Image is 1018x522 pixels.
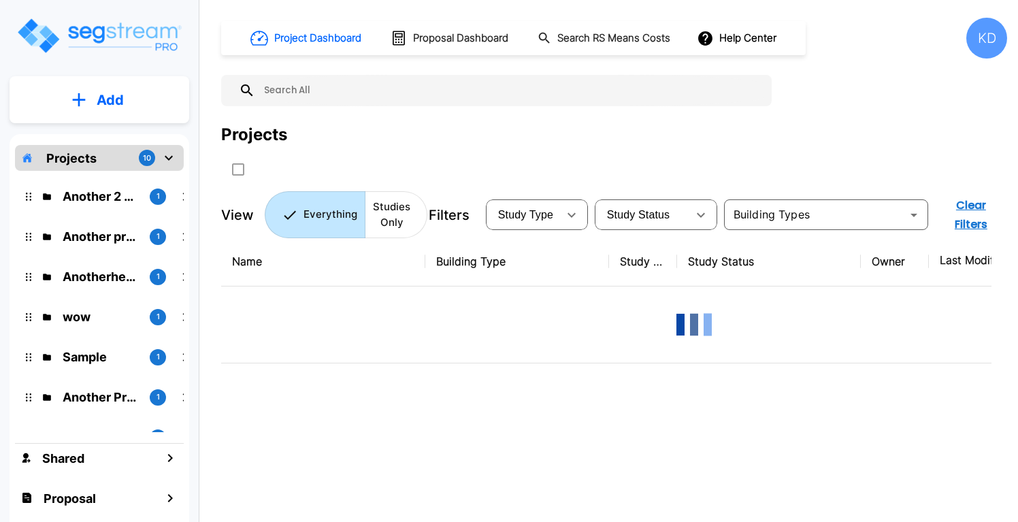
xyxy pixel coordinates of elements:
p: 1 [157,231,160,242]
p: 10 [143,152,151,164]
h1: Proposal Dashboard [413,31,508,46]
div: KD [966,18,1007,59]
div: Projects [221,123,287,147]
div: Select [489,196,558,234]
button: Studies Only [365,191,427,238]
div: Select [597,196,687,234]
p: 1 [157,391,160,403]
th: Study Type [609,237,677,287]
p: Another Project 2 [63,388,139,406]
p: 1 [157,431,160,443]
p: 1 [157,351,160,363]
img: Logo [16,16,182,55]
p: View [221,205,254,225]
button: Add [10,80,189,120]
p: 1 [157,271,160,282]
img: Loading [667,297,721,352]
input: Building Types [728,206,902,225]
p: Add [97,90,124,110]
button: Search RS Means Costs [532,25,678,52]
button: Help Center [694,25,782,51]
button: SelectAll [225,156,252,183]
th: Name [221,237,425,287]
th: Owner [861,237,929,287]
button: Open [904,206,923,225]
h1: Project Dashboard [274,31,361,46]
p: Studies Only [373,199,410,230]
p: Another 2 project [63,187,139,206]
h1: Search RS Means Costs [557,31,670,46]
th: Building Type [425,237,609,287]
button: Everything [265,191,365,238]
button: Proposal Dashboard [385,24,516,52]
span: Study Status [607,209,670,221]
p: Everything [303,207,357,223]
p: Projects [46,149,97,167]
p: Second Project [63,428,139,446]
span: Study Type [498,209,553,221]
p: Anotherher one [63,267,139,286]
p: Another project [63,227,139,246]
p: Filters [429,205,470,225]
div: Platform [265,191,427,238]
h1: Shared [42,449,84,468]
p: Sample [63,348,139,366]
input: Search All [255,75,765,106]
p: 1 [157,311,160,323]
th: Study Status [677,237,861,287]
p: wow [63,308,139,326]
button: Clear Filters [935,192,1007,238]
p: 1 [157,191,160,202]
button: Project Dashboard [245,23,369,53]
h1: Proposal [44,489,96,508]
